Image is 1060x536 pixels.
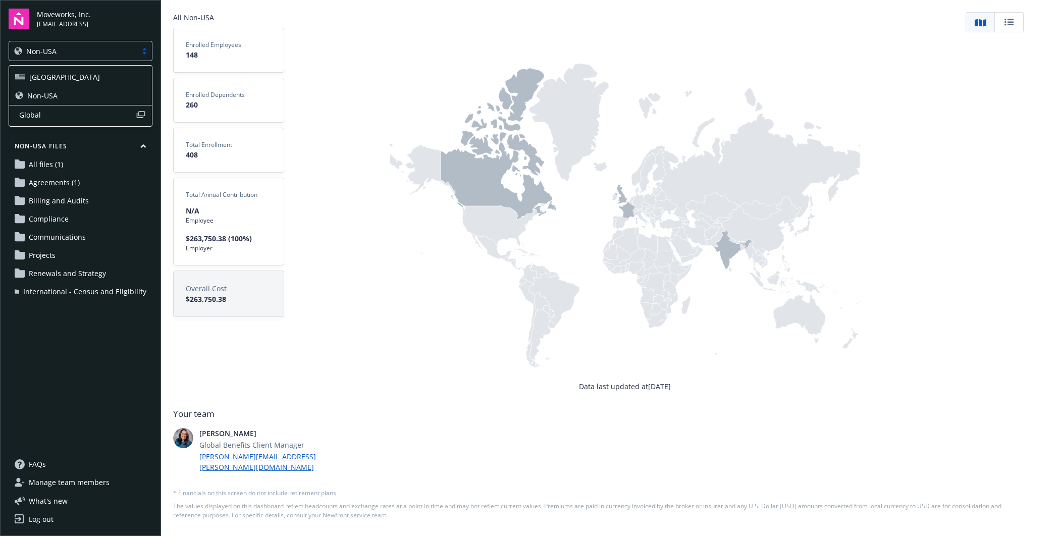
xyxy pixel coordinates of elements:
[173,12,284,23] span: All Non-USA
[29,496,68,506] span: What ' s new
[23,284,146,300] span: International - Census and Eligibility
[29,156,63,173] span: All files (1)
[9,496,84,506] button: What's new
[199,451,337,472] a: [PERSON_NAME][EMAIL_ADDRESS][PERSON_NAME][DOMAIN_NAME]
[29,511,54,527] div: Log out
[29,72,100,82] span: [GEOGRAPHIC_DATA]
[26,46,57,57] span: Non-USA
[186,294,272,304] span: $263,750.38
[9,9,29,29] img: navigator-logo.svg
[9,474,152,491] a: Manage team members
[9,456,152,472] a: FAQs
[19,110,136,120] span: Global
[9,247,152,263] a: Projects
[29,247,56,263] span: Projects
[37,9,91,20] span: Moveworks, Inc.
[27,90,58,101] span: Non-USA
[199,440,337,450] span: Global Benefits Client Manager
[186,216,272,225] span: Employee
[186,49,272,60] span: 148
[29,175,80,191] span: Agreements (1)
[29,193,89,209] span: Billing and Audits
[29,474,110,491] span: Manage team members
[9,265,152,282] a: Renewals and Strategy
[186,40,272,49] span: Enrolled Employees
[173,502,1024,520] span: The values displayed on this dashboard reflect headcounts and exchange rates at a point in time a...
[186,99,272,110] span: 260
[186,233,272,244] span: $263,750.38 (100%)
[173,408,1024,420] span: Your team
[14,46,132,57] span: Non-USA
[29,456,46,472] span: FAQs
[186,283,272,294] span: Overall Cost
[9,193,152,209] a: Billing and Audits
[9,156,152,173] a: All files (1)
[9,142,152,154] button: Non-USA Files
[37,9,152,29] button: Moveworks, Inc.[EMAIL_ADDRESS]
[579,381,671,392] span: Data last updated at [DATE]
[37,20,91,29] span: [EMAIL_ADDRESS]
[199,428,337,439] span: [PERSON_NAME]
[9,211,152,227] a: Compliance
[173,428,193,448] img: photo
[173,489,1024,498] span: * Financials on this screen do not include retirement plans
[29,229,86,245] span: Communications
[29,211,69,227] span: Compliance
[186,90,272,99] span: Enrolled Dependents
[186,205,272,216] span: N/A
[186,190,272,199] span: Total Annual Contribution
[9,284,152,300] a: International - Census and Eligibility
[186,140,272,149] span: Total Enrollment
[186,244,272,253] span: Employer
[9,175,152,191] a: Agreements (1)
[186,149,272,160] span: 408
[9,229,152,245] a: Communications
[29,265,106,282] span: Renewals and Strategy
